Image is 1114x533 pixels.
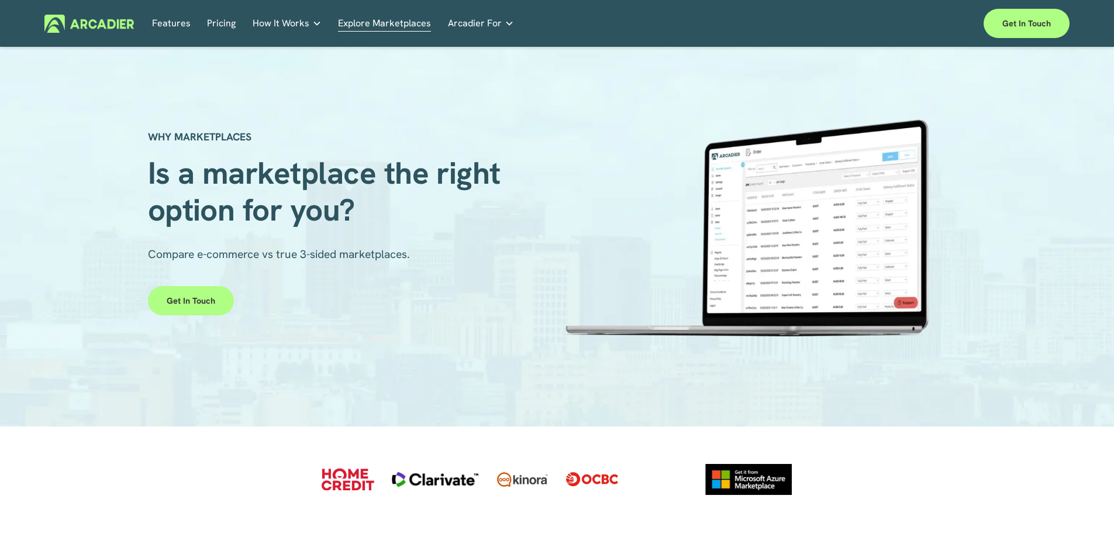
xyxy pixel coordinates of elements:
[984,9,1070,38] a: Get in touch
[148,130,251,143] strong: WHY MARKETPLACES
[253,15,309,32] span: How It Works
[148,286,234,315] a: Get in touch
[207,15,236,33] a: Pricing
[253,15,322,33] a: folder dropdown
[148,153,509,229] span: Is a marketplace the right option for you?
[338,15,431,33] a: Explore Marketplaces
[44,15,134,33] img: Arcadier
[448,15,514,33] a: folder dropdown
[152,15,191,33] a: Features
[148,247,410,262] span: Compare e-commerce vs true 3-sided marketplaces.
[448,15,502,32] span: Arcadier For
